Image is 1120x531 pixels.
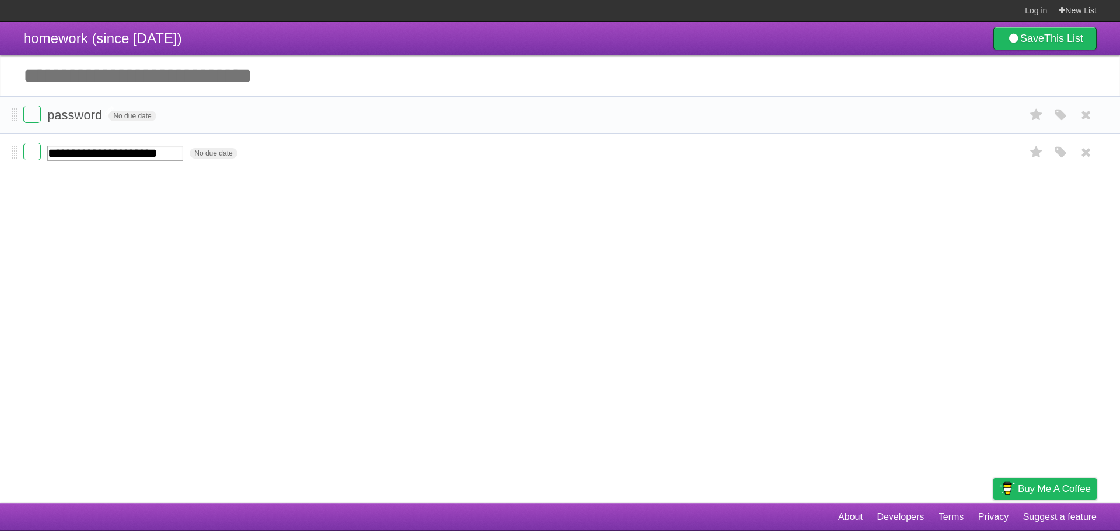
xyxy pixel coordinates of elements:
[993,478,1097,500] a: Buy me a coffee
[939,506,964,528] a: Terms
[978,506,1009,528] a: Privacy
[1044,33,1083,44] b: This List
[999,479,1015,498] img: Buy me a coffee
[23,143,41,160] label: Done
[108,111,156,121] span: No due date
[838,506,863,528] a: About
[993,27,1097,50] a: SaveThis List
[877,506,924,528] a: Developers
[1025,106,1048,125] label: Star task
[47,108,105,122] span: password
[1023,506,1097,528] a: Suggest a feature
[190,148,237,159] span: No due date
[23,30,182,46] span: homework (since [DATE])
[23,106,41,123] label: Done
[1025,143,1048,162] label: Star task
[1018,479,1091,499] span: Buy me a coffee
